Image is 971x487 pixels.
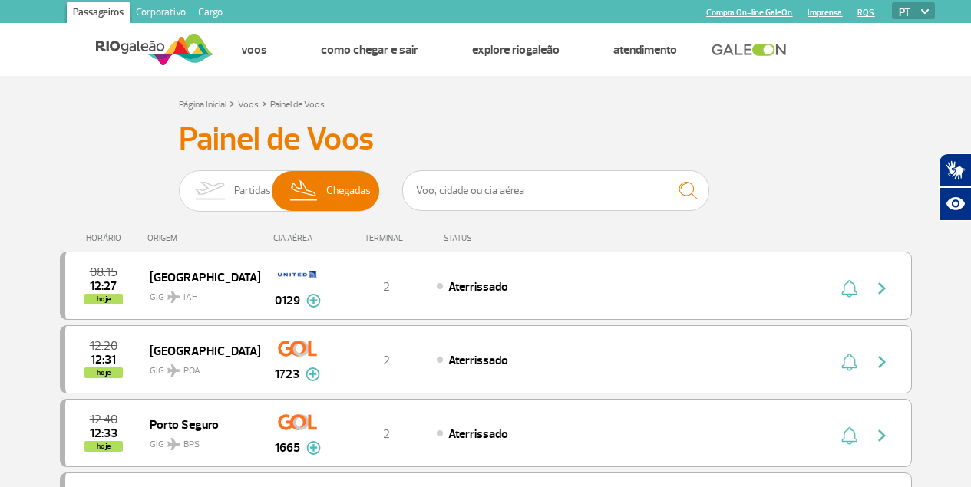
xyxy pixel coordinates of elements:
[84,441,123,452] span: hoje
[939,153,971,221] div: Plugin de acessibilidade da Hand Talk.
[706,8,792,18] a: Compra On-line GaleOn
[873,353,891,371] img: seta-direita-painel-voo.svg
[841,426,857,445] img: sino-painel-voo.svg
[183,364,200,378] span: POA
[90,267,117,278] span: 2025-08-28 08:15:00
[64,233,148,243] div: HORÁRIO
[90,281,117,291] span: 2025-08-28 12:27:00
[939,187,971,221] button: Abrir recursos assistivos.
[448,353,508,368] span: Aterrissado
[84,294,123,304] span: hoje
[150,429,248,452] span: GIG
[147,233,259,243] div: ORIGEM
[613,42,677,58] a: Atendimento
[448,426,508,442] span: Aterrissado
[130,2,192,26] a: Corporativo
[808,8,842,18] a: Imprensa
[326,171,371,211] span: Chegadas
[939,153,971,187] button: Abrir tradutor de língua de sinais.
[841,279,857,298] img: sino-painel-voo.svg
[402,170,709,211] input: Voo, cidade ou cia aérea
[241,42,267,58] a: Voos
[275,291,300,310] span: 0129
[472,42,560,58] a: Explore RIOgaleão
[275,439,300,457] span: 1665
[192,2,229,26] a: Cargo
[150,356,248,378] span: GIG
[167,438,180,450] img: destiny_airplane.svg
[186,171,234,211] img: slider-embarque
[321,42,418,58] a: Como chegar e sair
[306,367,320,381] img: mais-info-painel-voo.svg
[259,233,336,243] div: CIA AÉREA
[841,353,857,371] img: sino-painel-voo.svg
[150,282,248,304] span: GIG
[436,233,561,243] div: STATUS
[90,341,117,351] span: 2025-08-28 12:20:00
[183,291,198,304] span: IAH
[179,99,226,110] a: Página Inicial
[857,8,874,18] a: RQS
[383,279,390,295] span: 2
[167,291,180,303] img: destiny_airplane.svg
[90,428,117,439] span: 2025-08-28 12:33:36
[262,94,267,112] a: >
[84,367,123,378] span: hoje
[67,2,130,26] a: Passageiros
[150,341,248,360] span: [GEOGRAPHIC_DATA]
[91,354,116,365] span: 2025-08-28 12:31:10
[167,364,180,377] img: destiny_airplane.svg
[150,414,248,434] span: Porto Seguro
[336,233,436,243] div: TERMINAL
[234,171,271,211] span: Partidas
[383,426,390,442] span: 2
[282,171,327,211] img: slider-desembarque
[90,414,117,425] span: 2025-08-28 12:40:00
[873,279,891,298] img: seta-direita-painel-voo.svg
[448,279,508,295] span: Aterrissado
[270,99,325,110] a: Painel de Voos
[873,426,891,445] img: seta-direita-painel-voo.svg
[230,94,235,112] a: >
[183,438,200,452] span: BPS
[179,120,793,159] h3: Painel de Voos
[275,365,299,383] span: 1723
[150,267,248,287] span: [GEOGRAPHIC_DATA]
[306,294,321,308] img: mais-info-painel-voo.svg
[383,353,390,368] span: 2
[238,99,259,110] a: Voos
[306,441,321,455] img: mais-info-painel-voo.svg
